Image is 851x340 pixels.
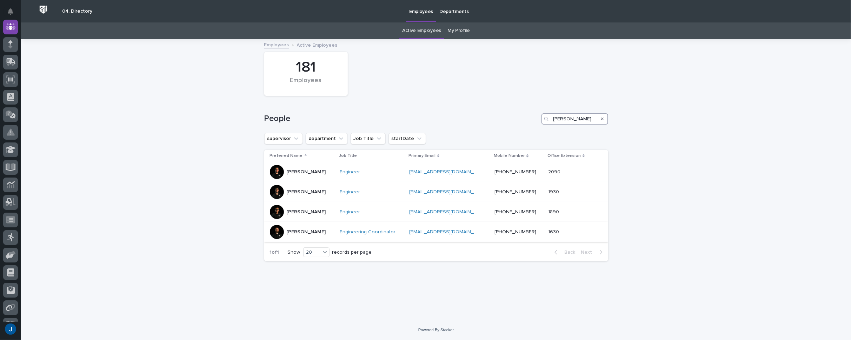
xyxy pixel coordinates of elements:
a: [PHONE_NUMBER] [494,229,536,234]
a: [EMAIL_ADDRESS][DOMAIN_NAME] [409,189,488,194]
p: Show [288,249,300,255]
p: 1930 [548,188,560,195]
tr: [PERSON_NAME]Engineer [EMAIL_ADDRESS][DOMAIN_NAME] [PHONE_NUMBER]20902090 [264,162,608,182]
img: Workspace Logo [37,3,50,16]
div: 181 [276,59,336,76]
tr: [PERSON_NAME]Engineer [EMAIL_ADDRESS][DOMAIN_NAME] [PHONE_NUMBER]18901890 [264,202,608,222]
p: [PERSON_NAME] [287,189,326,195]
a: [EMAIL_ADDRESS][DOMAIN_NAME] [409,229,488,234]
a: [EMAIL_ADDRESS][DOMAIN_NAME] [409,169,488,174]
h1: People [264,114,539,124]
tr: [PERSON_NAME]Engineer [EMAIL_ADDRESS][DOMAIN_NAME] [PHONE_NUMBER]19301930 [264,182,608,202]
a: Engineer [340,189,360,195]
p: [PERSON_NAME] [287,229,326,235]
p: 1630 [548,228,560,235]
span: Back [560,250,576,255]
a: [PHONE_NUMBER] [494,169,536,174]
span: Next [581,250,597,255]
a: Engineer [340,169,360,175]
button: Job Title [351,133,386,144]
tr: [PERSON_NAME]Engineering Coordinator [EMAIL_ADDRESS][DOMAIN_NAME] [PHONE_NUMBER]16301630 [264,222,608,242]
a: Powered By Stacker [418,328,454,332]
a: [PHONE_NUMBER] [494,189,536,194]
p: Job Title [339,152,357,160]
a: [EMAIL_ADDRESS][DOMAIN_NAME] [409,209,488,214]
p: Primary Email [408,152,436,160]
p: records per page [332,249,372,255]
div: 20 [304,249,320,256]
button: supervisor [264,133,303,144]
p: [PERSON_NAME] [287,169,326,175]
p: Active Employees [297,41,338,48]
a: My Profile [447,22,470,39]
input: Search [541,113,608,125]
a: Engineer [340,209,360,215]
p: 1 of 1 [264,244,285,261]
div: Notifications [9,8,18,20]
button: users-avatar [3,322,18,336]
a: Active Employees [402,22,441,39]
p: [PERSON_NAME] [287,209,326,215]
button: Notifications [3,4,18,19]
button: Next [578,249,608,255]
button: startDate [388,133,426,144]
a: Engineering Coordinator [340,229,395,235]
a: Employees [264,40,289,48]
a: [PHONE_NUMBER] [494,209,536,214]
p: Preferred Name [270,152,303,160]
div: Employees [276,77,336,92]
button: department [306,133,348,144]
p: 1890 [548,208,560,215]
h2: 04. Directory [62,8,92,14]
p: Mobile Number [494,152,525,160]
p: Office Extension [547,152,581,160]
button: Back [549,249,578,255]
p: 2090 [548,168,562,175]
